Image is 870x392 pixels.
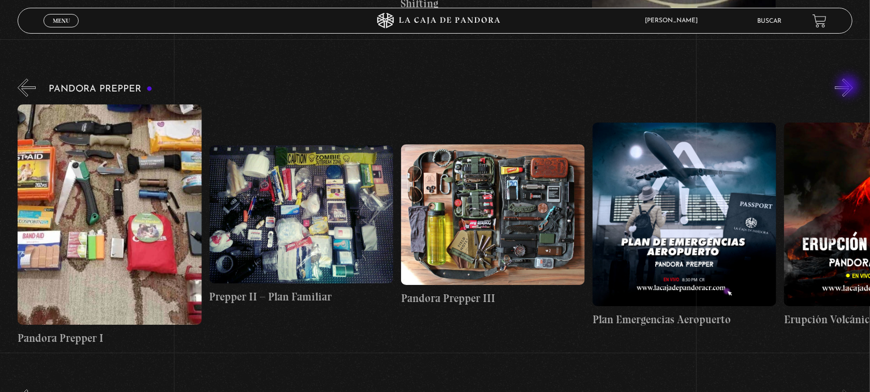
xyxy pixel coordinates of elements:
[401,104,585,346] a: Pandora Prepper III
[210,104,393,346] a: Prepper II – Plan Familiar
[49,84,153,94] h3: Pandora Prepper
[593,104,776,346] a: Plan Emergencias Aeropuerto
[210,289,393,305] h4: Prepper II – Plan Familiar
[18,330,201,346] h4: Pandora Prepper I
[757,18,781,24] a: Buscar
[401,290,585,307] h4: Pandora Prepper III
[18,104,201,346] a: Pandora Prepper I
[18,79,36,97] button: Previous
[835,79,853,97] button: Next
[53,18,70,24] span: Menu
[49,26,73,34] span: Cerrar
[640,18,708,24] span: [PERSON_NAME]
[593,311,776,328] h4: Plan Emergencias Aeropuerto
[813,14,827,28] a: View your shopping cart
